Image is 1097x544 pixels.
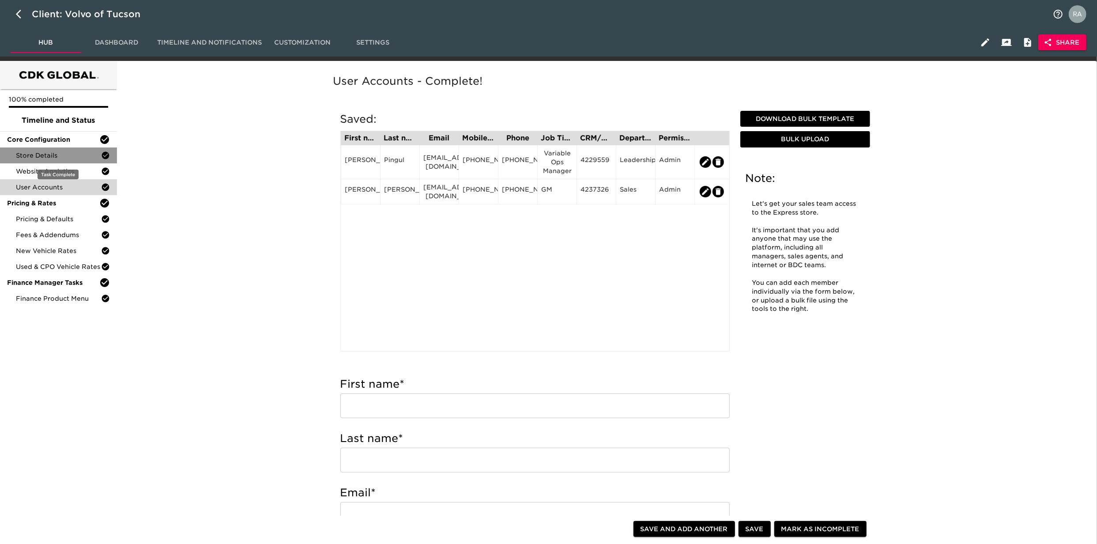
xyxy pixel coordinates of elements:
[7,115,110,126] span: Timeline and Status
[16,215,101,223] span: Pricing & Defaults
[423,153,455,171] div: [EMAIL_ADDRESS][DOMAIN_NAME]
[739,521,771,537] button: Save
[619,135,652,142] div: Department
[996,32,1017,53] button: Client View
[423,135,455,142] div: Email
[333,74,877,88] h5: User Accounts - Complete!
[781,524,860,535] span: Mark as Incomplete
[641,524,728,535] span: Save and Add Another
[502,185,534,198] div: [PHONE_NUMBER]
[633,521,735,537] button: Save and Add Another
[157,37,262,48] span: Timeline and Notifications
[774,521,867,537] button: Mark as Incomplete
[463,185,494,198] div: [PHONE_NUMBER]
[340,431,730,446] h5: Last name
[343,37,403,48] span: Settings
[340,112,730,126] h5: Saved:
[1017,32,1038,53] button: Internal Notes and Comments
[7,199,99,208] span: Pricing & Rates
[1069,5,1086,23] img: Profile
[384,155,416,169] div: Pingul
[740,131,870,147] button: Bulk Upload
[620,155,652,169] div: Leadership
[746,171,865,185] h5: Note:
[16,294,101,303] span: Finance Product Menu
[7,135,99,144] span: Core Configuration
[752,279,858,314] p: You can add each member individually via the form below, or upload a bulk file using the tools to...
[345,185,377,198] div: [PERSON_NAME]
[32,7,153,21] div: Client: Volvo of Tucson
[462,135,494,142] div: Mobile Phone
[16,230,101,239] span: Fees & Addendums
[1048,4,1069,25] button: notifications
[16,151,101,160] span: Store Details
[384,135,416,142] div: Last name
[502,155,534,169] div: [PHONE_NUMBER]
[16,246,101,255] span: New Vehicle Rates
[541,149,573,175] div: Variable Ops Manager
[581,155,612,169] div: 4229559
[752,200,858,217] p: Let's get your sales team access to the Express store.
[423,183,455,200] div: [EMAIL_ADDRESS][DOMAIN_NAME]
[659,135,691,142] div: Permission Set
[344,135,377,142] div: First name
[700,186,711,197] button: edit
[746,524,764,535] span: Save
[752,226,858,270] p: It's important that you add anyone that may use the platform, including all managers, sales agent...
[1045,37,1079,48] span: Share
[87,37,147,48] span: Dashboard
[580,135,612,142] div: CRM/User ID
[581,185,612,198] div: 4237326
[16,167,101,176] span: Website Analytics
[384,185,416,198] div: [PERSON_NAME]
[712,186,724,197] button: edit
[16,183,101,192] span: User Accounts
[7,278,99,287] span: Finance Manager Tasks
[1038,34,1086,51] button: Share
[744,113,867,125] span: Download Bulk Template
[700,156,711,168] button: edit
[345,155,377,169] div: [PERSON_NAME]
[16,262,101,271] span: Used & CPO Vehicle Rates
[463,155,494,169] div: [PHONE_NUMBER]
[340,377,730,391] h5: First name
[501,135,534,142] div: Phone
[659,155,691,169] div: Admin
[340,486,730,500] h5: Email
[659,185,691,198] div: Admin
[16,37,76,48] span: Hub
[620,185,652,198] div: Sales
[975,32,996,53] button: Edit Hub
[744,134,867,145] span: Bulk Upload
[740,111,870,127] button: Download Bulk Template
[712,156,724,168] button: edit
[541,135,573,142] div: Job Title
[272,37,332,48] span: Customization
[9,95,108,104] p: 100% completed
[541,185,573,198] div: GM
